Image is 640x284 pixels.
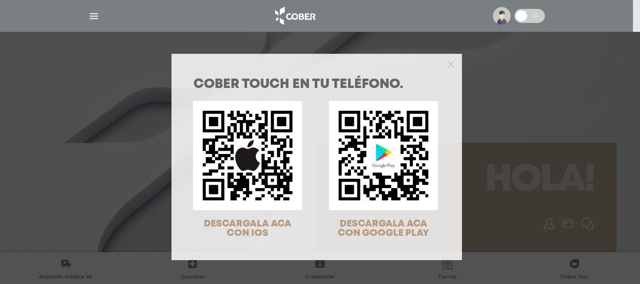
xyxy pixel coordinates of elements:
span: DESCARGALA ACA CON IOS [204,219,291,238]
img: qr-code [329,101,438,210]
h1: COBER TOUCH en tu teléfono. [193,78,440,91]
img: qr-code [193,101,302,210]
button: Close [447,59,454,68]
span: DESCARGALA ACA CON GOOGLE PLAY [338,219,429,238]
